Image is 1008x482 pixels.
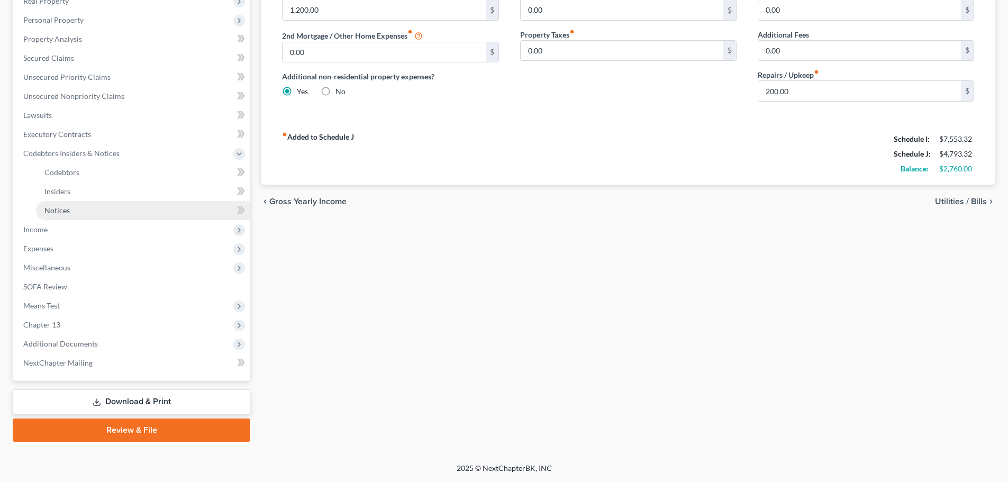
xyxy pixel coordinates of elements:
[758,69,819,80] label: Repairs / Upkeep
[15,125,250,144] a: Executory Contracts
[15,49,250,68] a: Secured Claims
[939,163,974,174] div: $2,760.00
[521,41,723,61] input: --
[901,164,929,173] strong: Balance:
[935,197,987,206] span: Utilities / Bills
[36,182,250,201] a: Insiders
[569,29,575,34] i: fiber_manual_record
[486,42,498,62] div: $
[203,463,806,482] div: 2025 © NextChapterBK, INC
[23,130,91,139] span: Executory Contracts
[283,42,485,62] input: --
[269,197,347,206] span: Gross Yearly Income
[723,41,736,61] div: $
[961,81,974,101] div: $
[23,15,84,24] span: Personal Property
[961,41,974,61] div: $
[23,282,67,291] span: SOFA Review
[15,30,250,49] a: Property Analysis
[23,72,111,81] span: Unsecured Priority Claims
[23,358,93,367] span: NextChapter Mailing
[23,149,120,158] span: Codebtors Insiders & Notices
[935,197,995,206] button: Utilities / Bills chevron_right
[335,86,346,97] label: No
[23,111,52,120] span: Lawsuits
[44,187,70,196] span: Insiders
[282,132,287,137] i: fiber_manual_record
[23,320,60,329] span: Chapter 13
[23,244,53,253] span: Expenses
[23,263,70,272] span: Miscellaneous
[13,419,250,442] a: Review & File
[894,149,931,158] strong: Schedule J:
[987,197,995,206] i: chevron_right
[939,149,974,159] div: $4,793.32
[23,34,82,43] span: Property Analysis
[261,197,347,206] button: chevron_left Gross Yearly Income
[36,163,250,182] a: Codebtors
[15,106,250,125] a: Lawsuits
[282,29,423,42] label: 2nd Mortgage / Other Home Expenses
[520,29,575,40] label: Property Taxes
[23,339,98,348] span: Additional Documents
[758,81,961,101] input: --
[894,134,930,143] strong: Schedule I:
[814,69,819,75] i: fiber_manual_record
[44,168,79,177] span: Codebtors
[15,68,250,87] a: Unsecured Priority Claims
[23,225,48,234] span: Income
[36,201,250,220] a: Notices
[758,41,961,61] input: --
[261,197,269,206] i: chevron_left
[15,277,250,296] a: SOFA Review
[939,134,974,144] div: $7,553.32
[44,206,70,215] span: Notices
[15,87,250,106] a: Unsecured Nonpriority Claims
[282,132,354,176] strong: Added to Schedule J
[758,29,809,40] label: Additional Fees
[13,389,250,414] a: Download & Print
[297,86,308,97] label: Yes
[15,353,250,372] a: NextChapter Mailing
[23,53,74,62] span: Secured Claims
[23,92,124,101] span: Unsecured Nonpriority Claims
[407,29,413,34] i: fiber_manual_record
[282,71,498,82] label: Additional non-residential property expenses?
[23,301,60,310] span: Means Test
